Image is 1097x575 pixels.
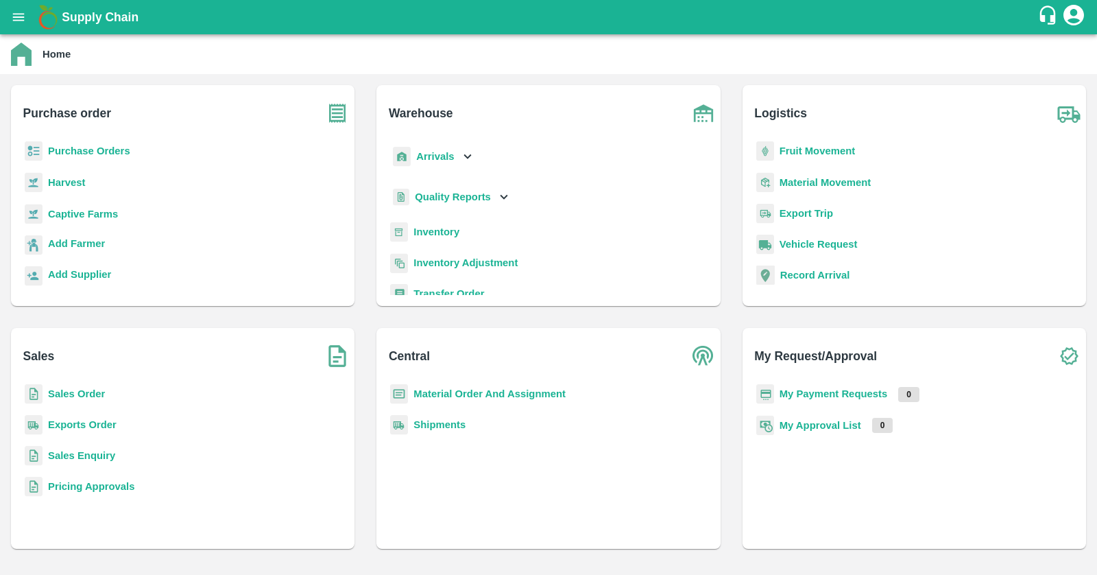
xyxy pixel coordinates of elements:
[413,257,518,268] a: Inventory Adjustment
[320,96,354,130] img: purchase
[48,145,130,156] a: Purchase Orders
[754,104,807,123] b: Logistics
[686,339,721,373] img: central
[48,209,118,220] a: Captive Farms
[48,388,105,399] a: Sales Order
[34,3,62,31] img: logo
[756,204,774,224] img: delivery
[48,236,105,255] a: Add Farmer
[413,419,466,430] a: Shipments
[48,177,85,188] a: Harvest
[413,288,484,299] a: Transfer Order
[754,347,877,366] b: My Request/Approval
[48,238,105,249] b: Add Farmer
[48,269,111,280] b: Add Supplier
[62,8,1037,27] a: Supply Chain
[25,172,43,193] img: harvest
[872,418,893,433] p: 0
[393,147,411,167] img: whArrival
[1037,5,1061,30] div: customer-support
[780,177,871,188] a: Material Movement
[780,388,888,399] a: My Payment Requests
[756,235,774,255] img: vehicle
[390,284,408,304] img: whTransfer
[389,347,430,366] b: Central
[23,104,111,123] b: Purchase order
[390,253,408,273] img: inventory
[780,208,833,219] a: Export Trip
[780,270,850,281] a: Record Arrival
[320,339,354,373] img: soSales
[390,415,408,435] img: shipments
[393,189,409,206] img: qualityReport
[25,141,43,161] img: reciept
[756,415,774,436] img: approval
[3,1,34,33] button: open drawer
[390,222,408,242] img: whInventory
[25,446,43,466] img: sales
[780,145,856,156] a: Fruit Movement
[390,183,511,211] div: Quality Reports
[780,239,858,250] a: Vehicle Request
[23,347,55,366] b: Sales
[413,226,459,237] a: Inventory
[780,420,861,431] a: My Approval List
[48,450,115,461] a: Sales Enquiry
[756,172,774,193] img: material
[1061,3,1086,32] div: account of current user
[25,384,43,404] img: sales
[389,104,453,123] b: Warehouse
[1052,339,1086,373] img: check
[756,384,774,404] img: payment
[413,388,566,399] a: Material Order And Assignment
[25,204,43,224] img: harvest
[898,387,919,402] p: 0
[62,10,138,24] b: Supply Chain
[1052,96,1086,130] img: truck
[48,481,134,492] a: Pricing Approvals
[43,49,71,60] b: Home
[686,96,721,130] img: warehouse
[756,141,774,161] img: fruit
[48,419,117,430] a: Exports Order
[390,384,408,404] img: centralMaterial
[11,43,32,66] img: home
[415,191,491,202] b: Quality Reports
[756,266,775,285] img: recordArrival
[48,267,111,285] a: Add Supplier
[25,415,43,435] img: shipments
[416,151,454,162] b: Arrivals
[25,477,43,497] img: sales
[25,266,43,286] img: supplier
[390,141,475,172] div: Arrivals
[25,235,43,255] img: farmer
